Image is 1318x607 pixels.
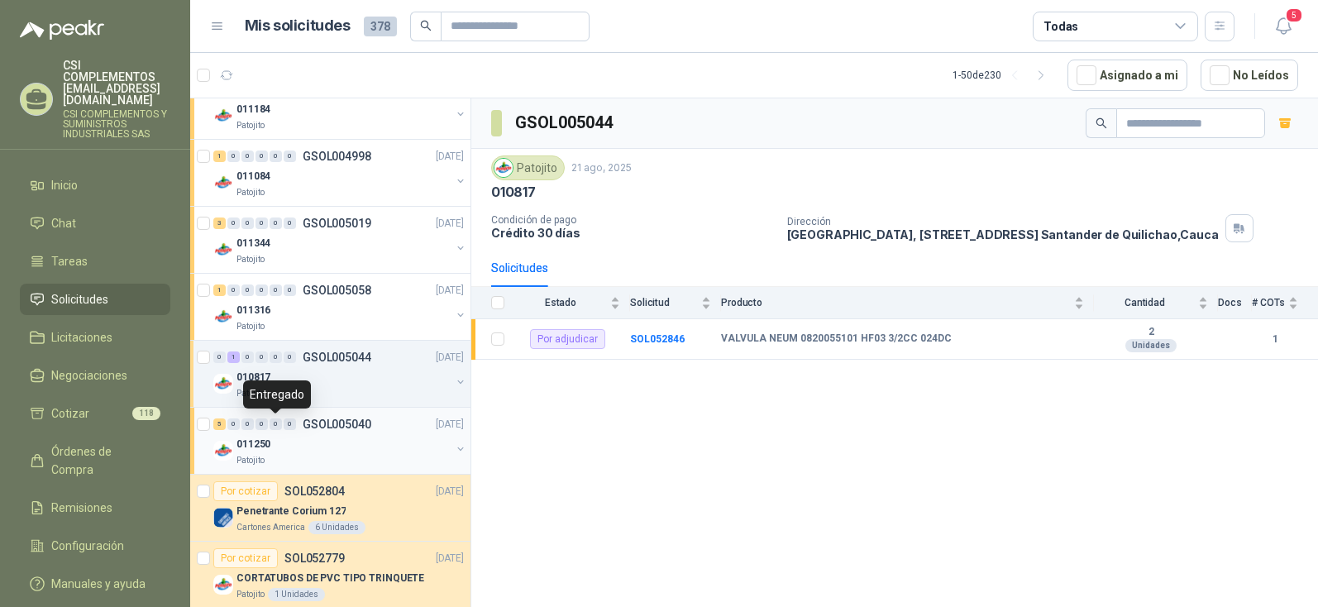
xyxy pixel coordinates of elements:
div: 0 [270,418,282,430]
div: 5 [213,418,226,430]
span: Manuales y ayuda [51,575,146,593]
p: 010817 [236,370,270,385]
div: 0 [284,418,296,430]
p: Cartones America [236,521,305,534]
p: Penetrante Corium 127 [236,504,346,519]
div: 0 [255,284,268,296]
img: Company Logo [213,307,233,327]
a: 1 0 0 0 0 0 GSOL005058[DATE] Company Logo011316Patojito [213,280,467,333]
span: Cotizar [51,404,89,423]
h1: Mis solicitudes [245,14,351,38]
p: CORTATUBOS DE PVC TIPO TRINQUETE [236,571,424,586]
p: 011316 [236,303,270,318]
p: GSOL005040 [303,418,371,430]
p: GSOL005058 [303,284,371,296]
p: Patojito [236,119,265,132]
span: Inicio [51,176,78,194]
div: 0 [255,217,268,229]
p: SOL052779 [284,552,345,564]
p: [DATE] [436,417,464,433]
p: [DATE] [436,283,464,299]
img: Company Logo [213,106,233,126]
a: SOL052846 [630,333,685,345]
p: Patojito [236,253,265,266]
th: Producto [721,287,1094,319]
span: 118 [132,407,160,420]
a: Manuales y ayuda [20,568,170,600]
b: 1 [1252,332,1298,347]
span: search [1096,117,1107,129]
p: GSOL005044 [303,351,371,363]
button: No Leídos [1201,60,1298,91]
p: Crédito 30 días [491,226,774,240]
div: 6 Unidades [308,521,365,534]
a: Por cotizarSOL052804[DATE] Company LogoPenetrante Corium 127Cartones America6 Unidades [190,475,470,542]
p: Patojito [236,588,265,601]
div: 0 [227,284,240,296]
p: Patojito [236,186,265,199]
p: 010817 [491,184,536,201]
div: 0 [241,151,254,162]
img: Company Logo [213,173,233,193]
div: 0 [284,351,296,363]
th: # COTs [1252,287,1318,319]
div: 0 [284,151,296,162]
div: 0 [284,217,296,229]
p: GSOL005019 [303,217,371,229]
span: Chat [51,214,76,232]
img: Company Logo [213,240,233,260]
img: Logo peakr [20,20,104,40]
div: 0 [270,284,282,296]
div: 0 [241,284,254,296]
p: Dirección [787,216,1219,227]
th: Estado [514,287,630,319]
a: Chat [20,208,170,239]
p: [DATE] [436,216,464,232]
a: Configuración [20,530,170,562]
div: 3 [213,217,226,229]
p: 011184 [236,102,270,117]
div: 1 [227,351,240,363]
div: 1 Unidades [268,588,325,601]
p: CSI COMPLEMENTOS Y SUMINISTROS INDUSTRIALES SAS [63,109,170,139]
p: Condición de pago [491,214,774,226]
b: 2 [1094,326,1208,339]
p: Patojito [236,454,265,467]
p: [DATE] [436,149,464,165]
h3: GSOL005044 [515,110,615,136]
p: [DATE] [436,551,464,566]
div: 0 [227,151,240,162]
img: Company Logo [213,441,233,461]
p: Patojito [236,387,265,400]
div: Todas [1043,17,1078,36]
div: 0 [270,351,282,363]
a: 0 1 0 0 0 0 GSOL005044[DATE] Company Logo010817Patojito [213,347,467,400]
p: GSOL004998 [303,151,371,162]
div: Patojito [491,155,565,180]
span: Negociaciones [51,366,127,385]
a: Inicio [20,170,170,201]
div: 0 [284,284,296,296]
button: 5 [1268,12,1298,41]
a: Cotizar118 [20,398,170,429]
div: 0 [241,217,254,229]
p: 011344 [236,236,270,251]
span: search [420,20,432,31]
a: Órdenes de Compra [20,436,170,485]
span: Cantidad [1094,297,1195,308]
div: 0 [270,151,282,162]
div: 0 [255,418,268,430]
div: 0 [255,151,268,162]
a: Tareas [20,246,170,277]
span: Solicitudes [51,290,108,308]
a: Remisiones [20,492,170,523]
div: Por cotizar [213,481,278,501]
p: CSI COMPLEMENTOS [EMAIL_ADDRESS][DOMAIN_NAME] [63,60,170,106]
th: Cantidad [1094,287,1218,319]
p: SOL052804 [284,485,345,497]
div: 1 [213,151,226,162]
th: Solicitud [630,287,721,319]
div: Por adjudicar [530,329,605,349]
div: 0 [241,351,254,363]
